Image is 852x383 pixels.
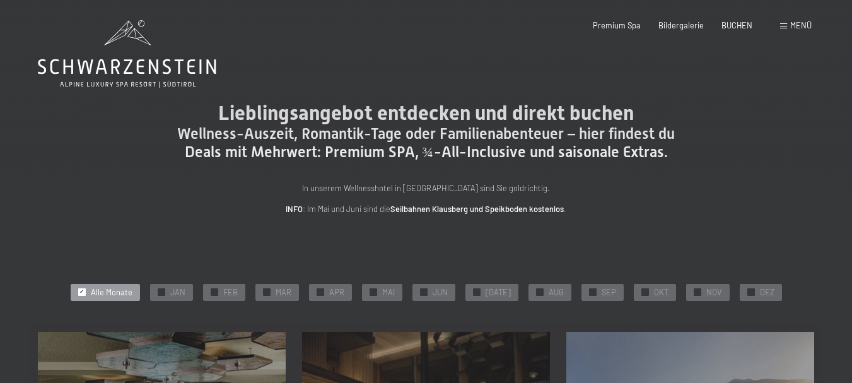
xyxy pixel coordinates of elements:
span: ✓ [421,289,426,296]
span: MAI [382,287,395,298]
span: ✓ [643,289,647,296]
span: ✓ [212,289,216,296]
span: DEZ [760,287,774,298]
span: ✓ [749,289,753,296]
span: ✓ [537,289,542,296]
span: SEP [602,287,616,298]
span: ✓ [695,289,699,296]
span: FEB [223,287,238,298]
span: NOV [706,287,722,298]
span: Alle Monate [91,287,132,298]
strong: INFO [286,204,303,214]
span: AUG [549,287,564,298]
span: ✓ [371,289,375,296]
span: JAN [170,287,185,298]
span: MAR [276,287,291,298]
span: ✓ [318,289,322,296]
span: ✓ [79,289,84,296]
span: ✓ [159,289,163,296]
strong: Seilbahnen Klausberg und Speikboden kostenlos [390,204,564,214]
a: BUCHEN [721,20,752,30]
p: In unserem Wellnesshotel in [GEOGRAPHIC_DATA] sind Sie goldrichtig. [174,182,679,194]
p: : Im Mai und Juni sind die . [174,203,679,215]
span: JUN [433,287,448,298]
span: Lieblingsangebot entdecken und direkt buchen [218,101,634,125]
span: Wellness-Auszeit, Romantik-Tage oder Familienabenteuer – hier findest du Deals mit Mehrwert: Prem... [177,125,675,161]
a: Bildergalerie [658,20,704,30]
span: Menü [790,20,812,30]
span: [DATE] [486,287,511,298]
span: ✓ [474,289,479,296]
span: ✓ [264,289,269,296]
a: Premium Spa [593,20,641,30]
span: APR [329,287,344,298]
span: OKT [654,287,668,298]
span: ✓ [590,289,595,296]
